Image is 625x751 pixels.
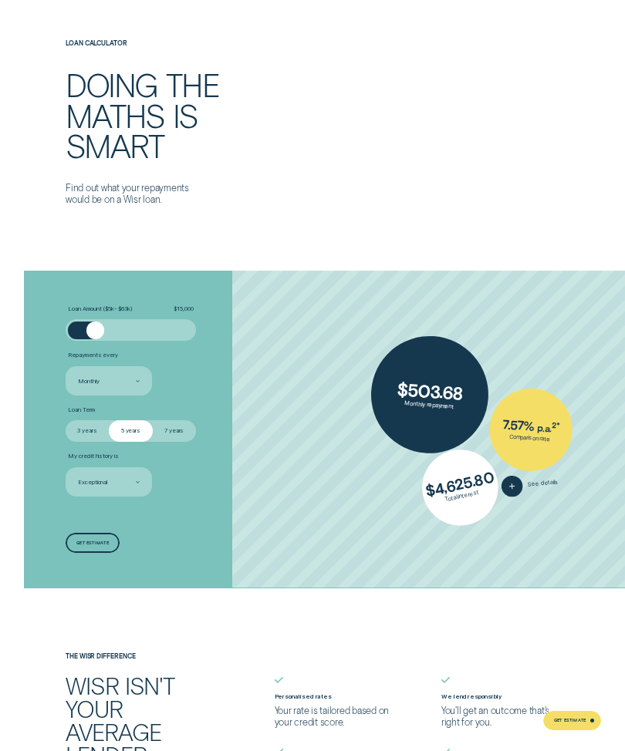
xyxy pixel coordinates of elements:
p: You'll get an outcome that's right for you. [441,705,559,728]
button: See details [501,472,559,498]
label: 7 years [153,420,196,442]
label: 3 years [66,420,109,442]
h4: The Wisr Difference [66,653,225,661]
label: 5 years [109,420,152,442]
label: Personalised rates [275,693,333,700]
p: Your rate is tailored based on your credit score. [275,705,393,728]
a: Get Estimate [543,711,601,730]
p: Find out what your repayments would be on a Wisr loan. [66,182,207,205]
span: $ 15,000 [174,305,194,312]
span: Loan Amount ( $5k - $63k ) [68,305,132,312]
h2: Doing the maths is smart [66,69,293,160]
span: Repayments every [68,352,118,359]
h4: Loan Calculator [66,40,350,48]
a: Get estimate [66,533,120,552]
div: Monthly [78,378,99,385]
span: My credit history is [68,453,119,460]
label: We lend responsibly [441,693,502,700]
span: Loan Term [68,406,94,413]
div: Exceptional [78,479,107,486]
span: See details [528,479,559,489]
